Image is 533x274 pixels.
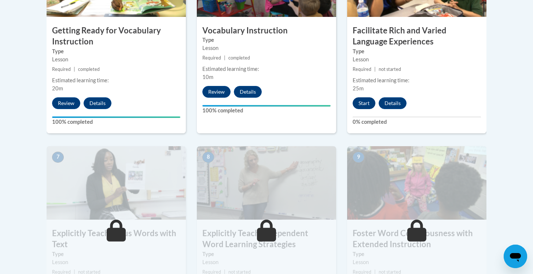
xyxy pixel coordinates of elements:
div: Your progress [202,105,331,107]
div: Estimated learning time: [353,76,481,84]
span: | [374,66,376,72]
span: 25m [353,85,364,91]
span: | [224,55,225,61]
h3: Getting Ready for Vocabulary Instruction [47,25,186,48]
label: Type [52,250,180,258]
h3: Vocabulary Instruction [197,25,336,36]
label: Type [353,250,481,258]
button: Details [84,97,111,109]
label: 0% completed [353,118,481,126]
img: Course Image [47,146,186,220]
div: Lesson [52,55,180,64]
div: Lesson [52,258,180,266]
span: Required [52,66,71,72]
span: 20m [52,85,63,91]
h3: Facilitate Rich and Varied Language Experiences [347,25,486,48]
h3: Explicitly Teach Independent Word Learning Strategies [197,228,336,250]
div: Lesson [202,44,331,52]
span: Required [202,55,221,61]
span: | [74,66,75,72]
span: completed [228,55,250,61]
button: Start [353,97,375,109]
img: Course Image [197,146,336,220]
div: Lesson [353,258,481,266]
label: Type [52,47,180,55]
div: Estimated learning time: [52,76,180,84]
span: 7 [52,152,64,163]
button: Review [202,86,231,98]
label: 100% completed [202,107,331,115]
h3: Foster Word Consciousness with Extended Instruction [347,228,486,250]
button: Review [52,97,80,109]
div: Lesson [353,55,481,64]
label: Type [202,36,331,44]
iframe: 启动消息传送窗口的按钮 [504,245,527,268]
button: Details [379,97,407,109]
span: 10m [202,74,213,80]
label: 100% completed [52,118,180,126]
div: Your progress [52,116,180,118]
div: Lesson [202,258,331,266]
span: not started [379,66,401,72]
img: Course Image [347,146,486,220]
div: Estimated learning time: [202,65,331,73]
h3: Explicitly Teach Focus Words with Text [47,228,186,250]
span: 9 [353,152,364,163]
label: Type [202,250,331,258]
span: completed [78,66,100,72]
button: Details [234,86,262,98]
label: Type [353,47,481,55]
span: 8 [202,152,214,163]
span: Required [353,66,371,72]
